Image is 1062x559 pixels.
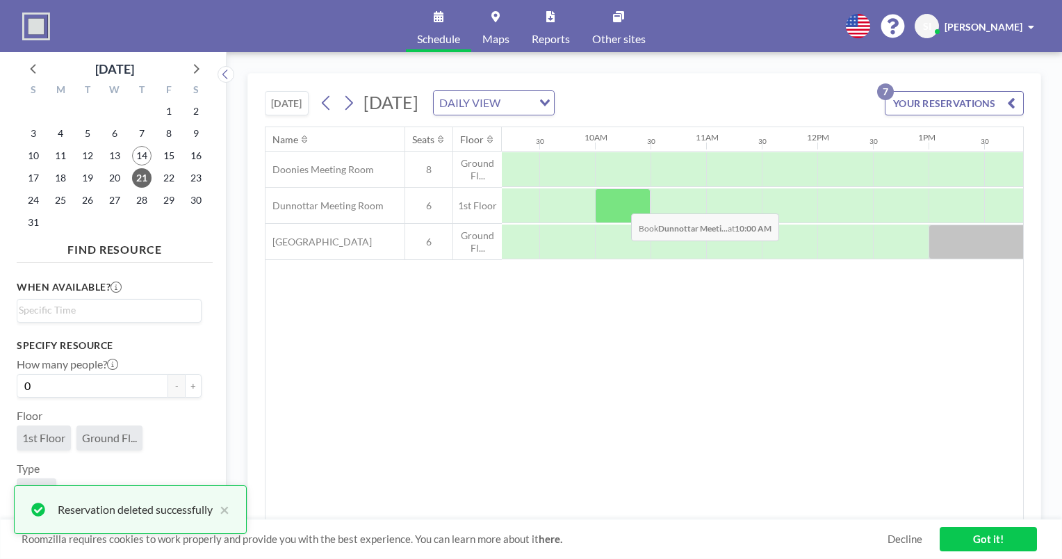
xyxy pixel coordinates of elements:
[74,82,101,100] div: T
[696,132,719,143] div: 11AM
[132,168,152,188] span: Thursday, August 21, 2025
[22,484,51,498] span: Room
[647,137,655,146] div: 30
[412,133,434,146] div: Seats
[159,102,179,121] span: Friday, August 1, 2025
[265,163,374,176] span: Doonies Meeting Room
[405,236,452,248] span: 6
[532,33,570,44] span: Reports
[78,124,97,143] span: Tuesday, August 5, 2025
[453,229,502,254] span: Ground Fl...
[272,133,298,146] div: Name
[159,168,179,188] span: Friday, August 22, 2025
[24,146,43,165] span: Sunday, August 10, 2025
[460,133,484,146] div: Floor
[159,191,179,210] span: Friday, August 29, 2025
[877,83,894,100] p: 7
[105,124,124,143] span: Wednesday, August 6, 2025
[20,82,47,100] div: S
[17,237,213,257] h4: FIND RESOURCE
[363,92,418,113] span: [DATE]
[405,200,452,212] span: 6
[24,168,43,188] span: Sunday, August 17, 2025
[434,91,554,115] div: Search for option
[940,527,1037,551] a: Got it!
[453,200,502,212] span: 1st Floor
[658,223,728,234] b: Dunnottar Meeti...
[539,533,562,545] a: here.
[918,132,936,143] div: 1PM
[182,82,209,100] div: S
[417,33,460,44] span: Schedule
[105,146,124,165] span: Wednesday, August 13, 2025
[436,94,503,112] span: DAILY VIEW
[405,163,452,176] span: 8
[19,302,193,318] input: Search for option
[22,13,50,40] img: organization-logo
[22,431,65,445] span: 1st Floor
[807,132,829,143] div: 12PM
[17,300,201,321] div: Search for option
[22,533,888,546] span: Roomzilla requires cookies to work properly and provide you with the best experience. You can lea...
[128,82,155,100] div: T
[51,191,70,210] span: Monday, August 25, 2025
[735,223,771,234] b: 10:00 AM
[132,146,152,165] span: Thursday, August 14, 2025
[51,168,70,188] span: Monday, August 18, 2025
[105,168,124,188] span: Wednesday, August 20, 2025
[47,82,74,100] div: M
[631,213,779,241] span: Book at
[888,533,922,546] a: Decline
[265,236,372,248] span: [GEOGRAPHIC_DATA]
[51,146,70,165] span: Monday, August 11, 2025
[132,191,152,210] span: Thursday, August 28, 2025
[265,200,384,212] span: Dunnottar Meeting Room
[585,132,607,143] div: 10AM
[186,146,206,165] span: Saturday, August 16, 2025
[186,102,206,121] span: Saturday, August 2, 2025
[17,357,118,371] label: How many people?
[155,82,182,100] div: F
[24,213,43,232] span: Sunday, August 31, 2025
[51,124,70,143] span: Monday, August 4, 2025
[105,191,124,210] span: Wednesday, August 27, 2025
[78,146,97,165] span: Tuesday, August 12, 2025
[592,33,646,44] span: Other sites
[981,137,989,146] div: 30
[185,374,202,398] button: +
[95,59,134,79] div: [DATE]
[213,501,229,518] button: close
[945,21,1022,33] span: [PERSON_NAME]
[82,431,137,445] span: Ground Fl...
[17,409,42,423] label: Floor
[186,168,206,188] span: Saturday, August 23, 2025
[536,137,544,146] div: 30
[453,157,502,181] span: Ground Fl...
[265,91,309,115] button: [DATE]
[17,462,40,476] label: Type
[186,191,206,210] span: Saturday, August 30, 2025
[186,124,206,143] span: Saturday, August 9, 2025
[885,91,1024,115] button: YOUR RESERVATIONS7
[159,146,179,165] span: Friday, August 15, 2025
[17,339,202,352] h3: Specify resource
[168,374,185,398] button: -
[869,137,878,146] div: 30
[132,124,152,143] span: Thursday, August 7, 2025
[758,137,767,146] div: 30
[24,124,43,143] span: Sunday, August 3, 2025
[482,33,509,44] span: Maps
[78,168,97,188] span: Tuesday, August 19, 2025
[505,94,531,112] input: Search for option
[159,124,179,143] span: Friday, August 8, 2025
[78,191,97,210] span: Tuesday, August 26, 2025
[24,191,43,210] span: Sunday, August 24, 2025
[58,501,213,518] div: Reservation deleted successfully
[101,82,129,100] div: W
[923,20,931,33] span: SI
